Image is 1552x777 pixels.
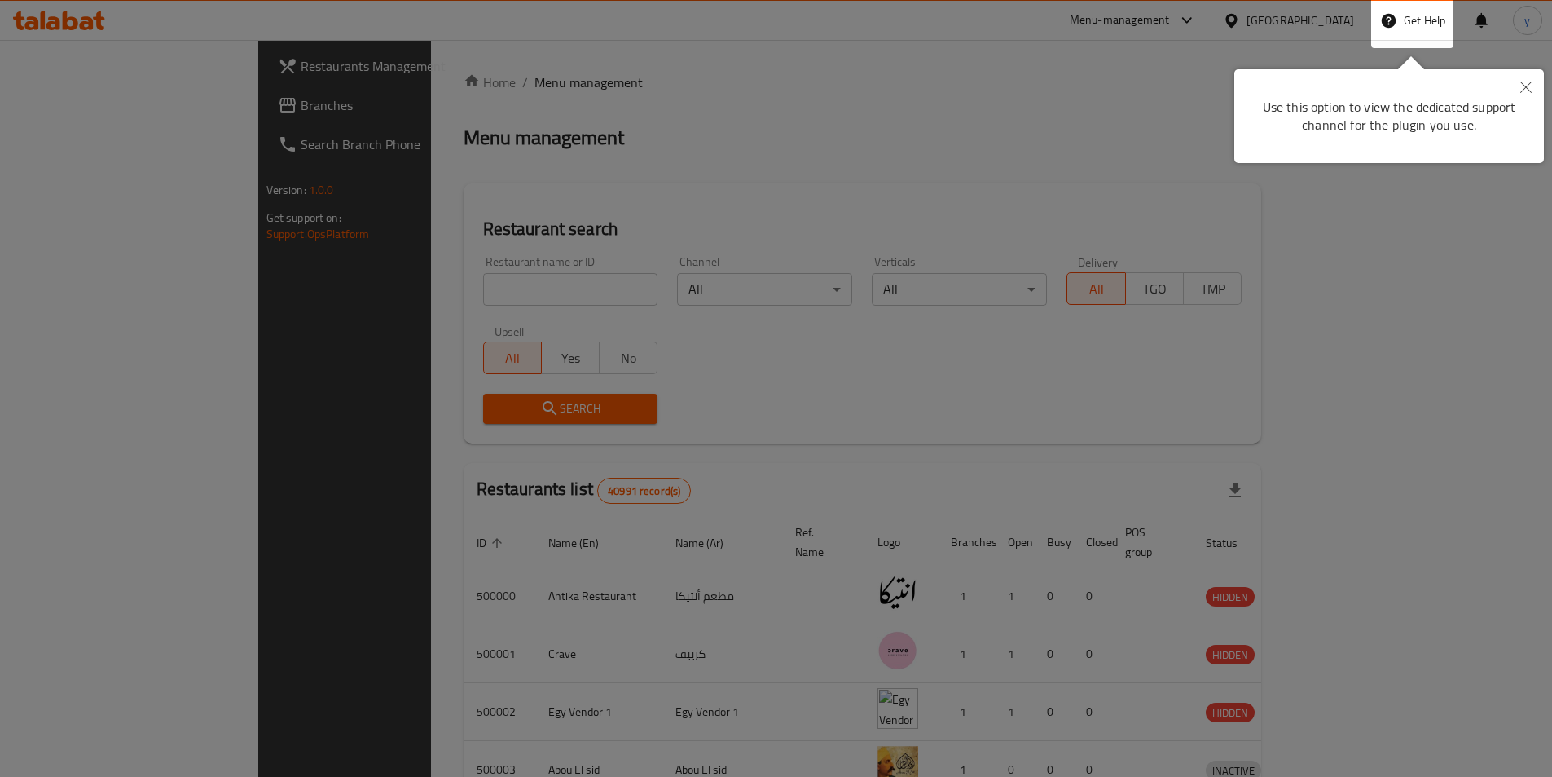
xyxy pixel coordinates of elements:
span: HIDDEN [1206,704,1255,722]
button: Yes [541,342,600,374]
button: All [483,342,542,374]
h2: Menu management [464,125,624,151]
div: [GEOGRAPHIC_DATA] [1246,11,1354,29]
span: y [1524,11,1530,29]
button: Close [1508,69,1544,107]
td: مطعم أنتيكا [662,567,782,625]
span: Branches [301,95,504,115]
th: Open [995,518,1034,567]
th: Branches [938,518,995,567]
a: Support.OpsPlatform [266,223,370,245]
td: Egy Vendor 1 [535,683,662,741]
td: 0 [1034,683,1073,741]
span: 1.0.0 [309,179,334,201]
td: 0 [1034,567,1073,625]
span: No [606,347,651,370]
span: Restaurants Management [301,56,504,76]
td: Crave [535,625,662,683]
span: Status [1206,533,1259,553]
span: POS group [1125,523,1173,562]
span: Search Branch Phone [301,135,504,154]
th: Busy [1034,518,1073,567]
label: Delivery [1078,256,1119,267]
img: Antika Restaurant [877,572,918,613]
div: All [677,273,852,306]
button: All [1066,272,1125,305]
td: 0 [1034,625,1073,683]
img: Egy Vendor 1 [877,688,918,729]
img: Crave [877,630,918,671]
span: HIDDEN [1206,646,1255,664]
span: TGO [1132,277,1177,301]
div: HIDDEN [1206,703,1255,722]
h2: Restaurants list [477,477,692,504]
span: Get support on: [266,207,341,228]
span: Search [496,399,645,419]
button: No [599,342,657,374]
td: 1 [938,625,995,683]
td: 1 [938,567,995,625]
button: Search [483,394,658,424]
div: All [872,273,1047,306]
td: 0 [1073,683,1112,741]
span: All [490,347,535,370]
li: / [522,73,528,92]
a: Search Branch Phone [265,125,517,164]
span: Name (Ar) [675,533,745,553]
th: Closed [1073,518,1112,567]
td: Egy Vendor 1 [662,683,782,741]
div: Total records count [597,478,691,504]
td: 1 [995,683,1034,741]
nav: breadcrumb [464,73,1262,92]
td: كرييف [662,625,782,683]
a: Restaurants Management [265,46,517,86]
span: Yes [548,347,593,370]
td: 0 [1073,567,1112,625]
span: Menu management [534,73,643,92]
label: Upsell [495,325,525,337]
td: 1 [938,683,995,741]
th: Logo [864,518,938,567]
button: TMP [1183,272,1242,305]
h2: Restaurant search [483,217,1242,241]
div: Menu-management [1070,11,1170,30]
span: ID [477,533,508,553]
span: TMP [1190,277,1235,301]
span: Version: [266,179,306,201]
div: Export file [1216,471,1255,510]
div: Use this option to view the dedicated support channel for the plugin you use. [1246,82,1532,151]
td: Antika Restaurant [535,567,662,625]
button: TGO [1125,272,1184,305]
a: Branches [265,86,517,125]
td: 1 [995,625,1034,683]
span: 40991 record(s) [598,483,690,499]
span: HIDDEN [1206,588,1255,607]
span: Name (En) [548,533,620,553]
input: Search for restaurant name or ID.. [483,273,658,306]
td: 0 [1073,625,1112,683]
span: Ref. Name [795,523,845,562]
span: All [1074,277,1119,301]
td: 1 [995,567,1034,625]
